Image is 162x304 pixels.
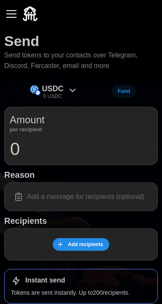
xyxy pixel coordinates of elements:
p: 0 USDC [43,93,62,100]
p: Send tokens to your contacts over Telegram, Discord, Farcaster, email and more [4,50,158,71]
p: Tokens are sent instantly. Up to 200 recipients. [11,288,151,297]
p: Amount [10,112,45,128]
img: USDC (on Base) [30,85,39,94]
h1: Send [4,32,39,50]
h1: Recipients [4,215,158,226]
span: Add recipients [68,239,103,250]
button: Add recipients [53,238,110,251]
img: Quidli [23,6,38,21]
span: Fund [118,85,130,97]
input: Add a message for recipients (optional) [10,188,152,206]
button: Fund [111,85,136,98]
p: per recipient [10,128,45,132]
h1: Reason [4,169,158,180]
h1: Instant send [25,276,65,285]
p: USDC [42,83,64,95]
input: 0 [10,138,152,160]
